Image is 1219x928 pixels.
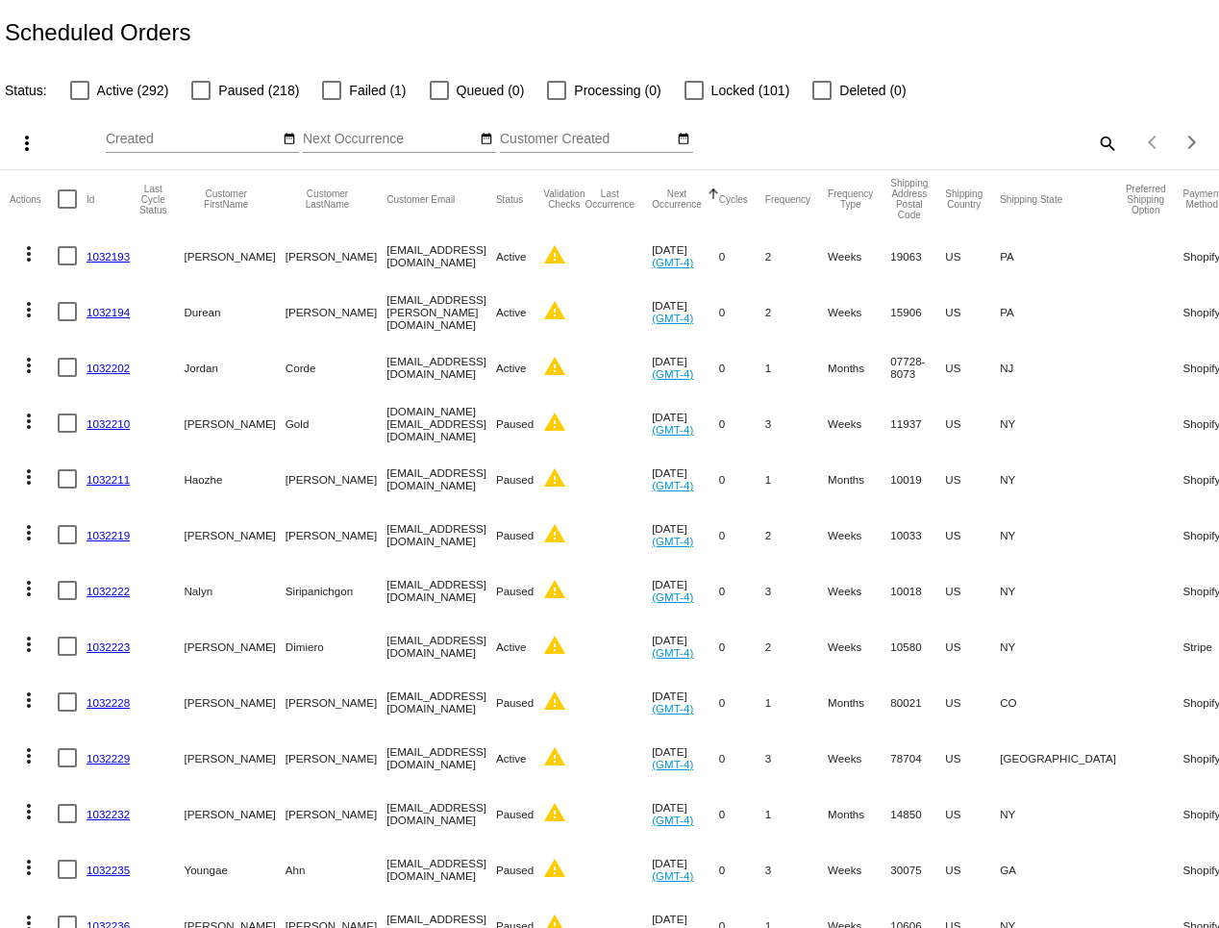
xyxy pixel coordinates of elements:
span: Deleted (0) [839,79,906,102]
mat-cell: 0 [719,786,765,841]
mat-cell: [DATE] [652,730,719,786]
mat-cell: Months [828,451,890,507]
mat-cell: [EMAIL_ADDRESS][DOMAIN_NAME] [386,841,496,897]
mat-cell: Nalyn [184,563,285,618]
mat-cell: NY [1000,786,1126,841]
a: 1032222 [87,585,130,597]
mat-icon: more_vert [17,465,40,489]
span: Active [496,362,527,374]
mat-cell: 0 [719,339,765,395]
mat-cell: [EMAIL_ADDRESS][DOMAIN_NAME] [386,507,496,563]
mat-cell: US [945,228,1000,284]
mat-icon: warning [543,801,566,824]
mat-cell: 3 [765,563,828,618]
mat-cell: [PERSON_NAME] [286,786,386,841]
mat-cell: [DATE] [652,395,719,451]
mat-cell: US [945,674,1000,730]
mat-cell: [DATE] [652,841,719,897]
mat-cell: Months [828,339,890,395]
mat-cell: [DATE] [652,786,719,841]
mat-cell: 0 [719,507,765,563]
a: 1032210 [87,417,130,430]
mat-cell: [DATE] [652,228,719,284]
mat-icon: more_vert [17,744,40,767]
a: (GMT-4) [652,702,693,715]
mat-cell: [GEOGRAPHIC_DATA] [1000,730,1126,786]
mat-icon: date_range [677,132,690,147]
a: (GMT-4) [652,479,693,491]
mat-cell: Weeks [828,730,890,786]
mat-cell: [PERSON_NAME] [184,674,285,730]
button: Change sorting for Status [496,193,523,205]
mat-cell: [DATE] [652,284,719,339]
mat-cell: [PERSON_NAME] [184,618,285,674]
mat-cell: Youngae [184,841,285,897]
mat-cell: Corde [286,339,386,395]
a: 1032219 [87,529,130,541]
mat-icon: more_vert [17,410,40,433]
mat-cell: Durean [184,284,285,339]
a: (GMT-4) [652,758,693,770]
mat-cell: 10580 [890,618,945,674]
mat-icon: warning [543,745,566,768]
mat-cell: NY [1000,563,1126,618]
mat-cell: Months [828,786,890,841]
mat-cell: [PERSON_NAME] [184,395,285,451]
span: Paused [496,808,534,820]
button: Change sorting for FrequencyType [828,188,873,210]
span: Paused (218) [218,79,299,102]
a: 1032211 [87,473,130,486]
mat-cell: [PERSON_NAME] [286,730,386,786]
a: (GMT-4) [652,814,693,826]
mat-cell: 1 [765,451,828,507]
button: Change sorting for ShippingCountry [945,188,983,210]
input: Next Occurrence [303,132,476,147]
mat-cell: 0 [719,395,765,451]
mat-cell: US [945,563,1000,618]
span: Active [496,306,527,318]
mat-cell: [DATE] [652,563,719,618]
mat-icon: warning [543,355,566,378]
button: Previous page [1134,123,1173,162]
mat-cell: 0 [719,563,765,618]
span: Processing (0) [574,79,660,102]
mat-icon: more_vert [17,354,40,377]
mat-cell: 19063 [890,228,945,284]
mat-cell: 0 [719,730,765,786]
button: Change sorting for CustomerEmail [386,193,455,205]
mat-cell: [PERSON_NAME] [286,228,386,284]
mat-cell: [EMAIL_ADDRESS][DOMAIN_NAME] [386,451,496,507]
mat-cell: 0 [719,284,765,339]
mat-cell: Gold [286,395,386,451]
mat-cell: [DOMAIN_NAME][EMAIL_ADDRESS][DOMAIN_NAME] [386,395,496,451]
button: Change sorting for ShippingState [1000,193,1062,205]
a: 1032229 [87,752,130,765]
mat-icon: warning [543,466,566,489]
mat-cell: 80021 [890,674,945,730]
mat-cell: 0 [719,618,765,674]
mat-cell: [PERSON_NAME] [184,786,285,841]
mat-cell: 10018 [890,563,945,618]
mat-cell: 0 [719,674,765,730]
mat-cell: NY [1000,395,1126,451]
mat-cell: [PERSON_NAME] [184,228,285,284]
h2: Scheduled Orders [5,19,190,46]
mat-cell: 10033 [890,507,945,563]
mat-cell: 2 [765,618,828,674]
span: Active [496,250,527,263]
button: Change sorting for NextOccurrenceUtc [652,188,702,210]
mat-cell: Dimiero [286,618,386,674]
span: Paused [496,417,534,430]
mat-cell: Weeks [828,563,890,618]
mat-icon: warning [543,690,566,713]
span: Paused [496,473,534,486]
span: Paused [496,585,534,597]
mat-cell: NJ [1000,339,1126,395]
a: 1032228 [87,696,130,709]
button: Change sorting for Frequency [765,193,810,205]
mat-icon: more_vert [17,298,40,321]
mat-cell: Weeks [828,841,890,897]
mat-cell: NY [1000,507,1126,563]
mat-cell: US [945,730,1000,786]
mat-cell: [EMAIL_ADDRESS][DOMAIN_NAME] [386,563,496,618]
